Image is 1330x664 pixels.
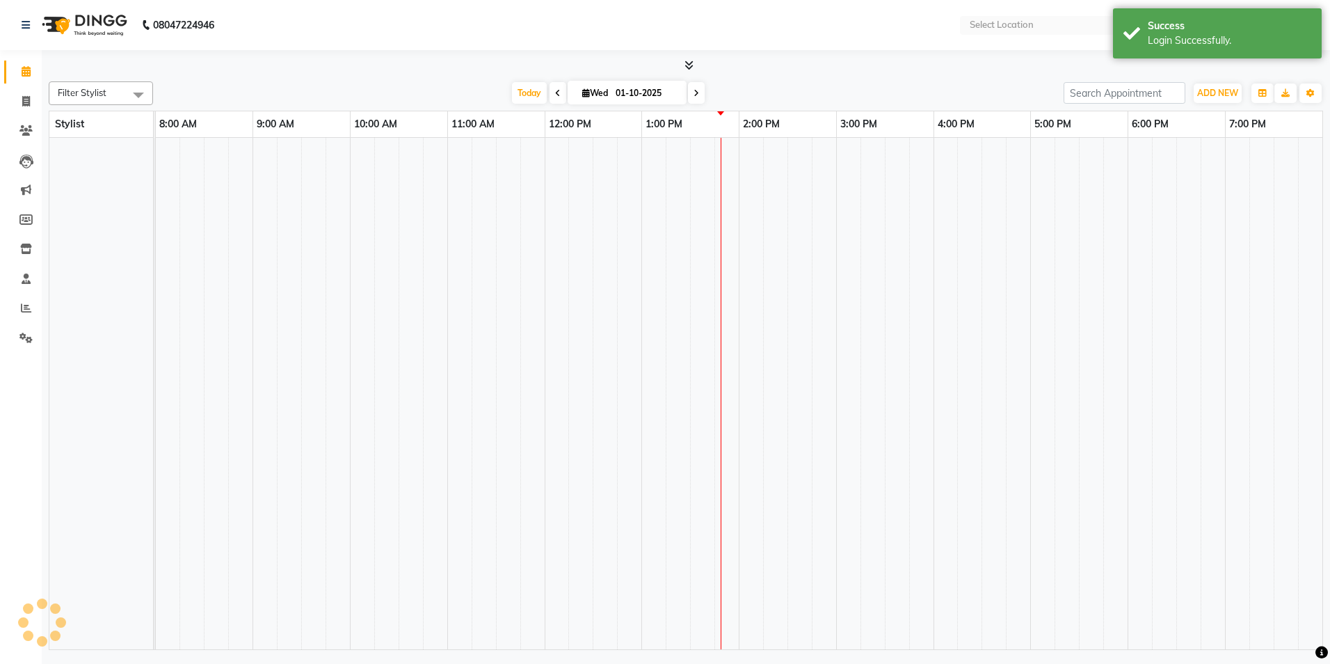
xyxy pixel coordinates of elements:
a: 8:00 AM [156,114,200,134]
a: 11:00 AM [448,114,498,134]
a: 1:00 PM [642,114,686,134]
a: 12:00 PM [545,114,595,134]
a: 9:00 AM [253,114,298,134]
span: Wed [579,88,611,98]
a: 6:00 PM [1128,114,1172,134]
span: ADD NEW [1197,88,1238,98]
img: logo [35,6,131,45]
div: Success [1148,19,1311,33]
a: 5:00 PM [1031,114,1075,134]
a: 10:00 AM [351,114,401,134]
b: 08047224946 [153,6,214,45]
input: 2025-10-01 [611,83,681,104]
a: 4:00 PM [934,114,978,134]
div: Select Location [970,18,1034,32]
a: 7:00 PM [1226,114,1269,134]
input: Search Appointment [1064,82,1185,104]
a: 3:00 PM [837,114,881,134]
span: Today [512,82,547,104]
span: Stylist [55,118,84,130]
div: Login Successfully. [1148,33,1311,48]
a: 2:00 PM [739,114,783,134]
button: ADD NEW [1194,84,1242,103]
span: Filter Stylist [58,87,106,98]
